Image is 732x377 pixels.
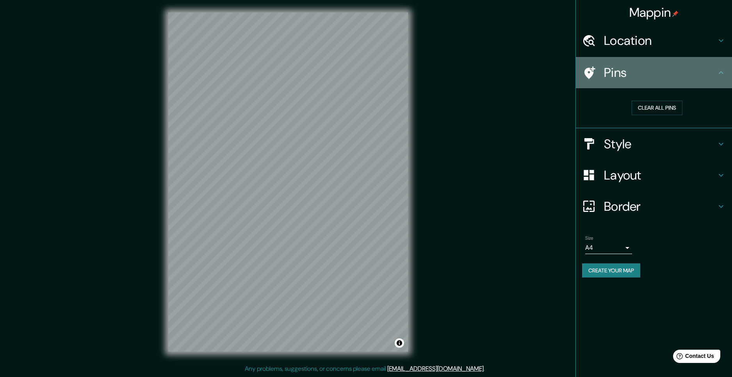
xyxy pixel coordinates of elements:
a: [EMAIL_ADDRESS][DOMAIN_NAME] [387,365,484,373]
label: Size [585,235,593,241]
img: pin-icon.png [672,11,679,17]
div: Location [576,25,732,56]
h4: Pins [604,65,716,80]
button: Toggle attribution [395,338,404,348]
h4: Border [604,199,716,214]
div: Pins [576,57,732,88]
canvas: Map [168,12,408,352]
button: Create your map [582,263,640,278]
h4: Layout [604,167,716,183]
div: Border [576,191,732,222]
h4: Location [604,33,716,48]
div: . [486,364,488,373]
div: . [485,364,486,373]
div: Style [576,128,732,160]
h4: Style [604,136,716,152]
div: Layout [576,160,732,191]
h4: Mappin [629,5,679,20]
button: Clear all pins [632,101,682,115]
p: Any problems, suggestions, or concerns please email . [245,364,485,373]
div: A4 [585,242,632,254]
iframe: Help widget launcher [663,347,723,368]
